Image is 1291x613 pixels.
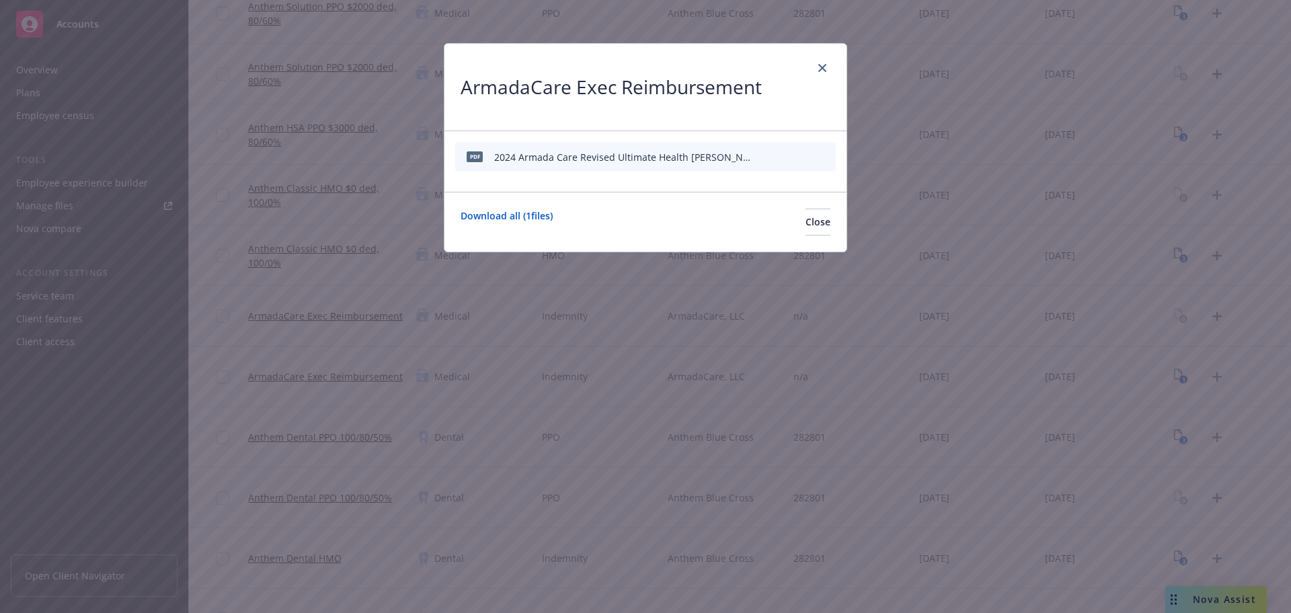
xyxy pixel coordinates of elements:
[775,151,786,164] button: download file
[461,209,553,236] a: Download all ( 1 files)
[461,73,762,102] h1: ArmadaCare Exec Reimbursement
[806,209,830,236] button: Close
[820,151,830,164] button: archive file
[814,60,830,76] a: close
[806,215,830,228] span: Close
[467,151,483,161] span: pdf
[797,151,809,164] button: preview file
[494,150,751,164] div: 2024 Armada Care Revised Ultimate Health [PERSON_NAME] Paykel.pdf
